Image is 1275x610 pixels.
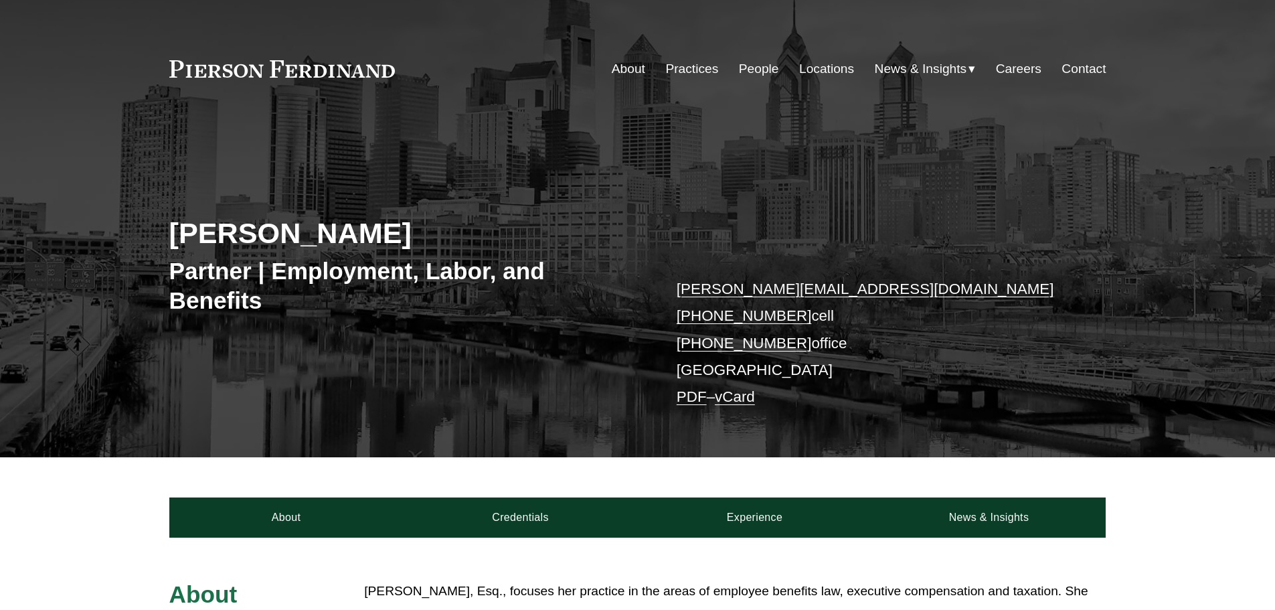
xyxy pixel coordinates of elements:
[638,498,872,538] a: Experience
[612,56,645,82] a: About
[677,281,1054,297] a: [PERSON_NAME][EMAIL_ADDRESS][DOMAIN_NAME]
[677,388,707,405] a: PDF
[677,335,812,352] a: [PHONE_NUMBER]
[404,498,638,538] a: Credentials
[996,56,1041,82] a: Careers
[169,216,638,250] h2: [PERSON_NAME]
[677,276,1067,411] p: cell office [GEOGRAPHIC_DATA] –
[871,498,1106,538] a: News & Insights
[677,307,812,324] a: [PHONE_NUMBER]
[715,388,755,405] a: vCard
[169,256,638,315] h3: Partner | Employment, Labor, and Benefits
[665,56,718,82] a: Practices
[739,56,779,82] a: People
[1061,56,1106,82] a: Contact
[169,581,238,607] span: About
[169,498,404,538] a: About
[875,58,967,81] span: News & Insights
[799,56,854,82] a: Locations
[875,56,976,82] a: folder dropdown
